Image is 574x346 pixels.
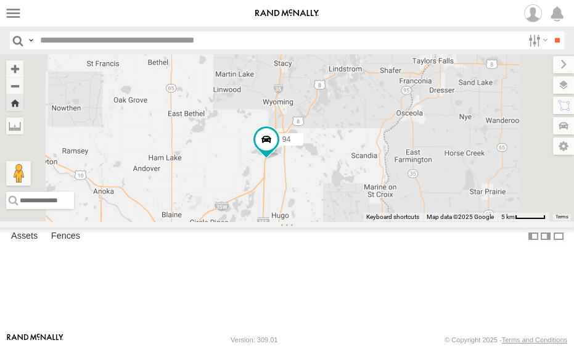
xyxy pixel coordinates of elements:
[427,213,494,220] span: Map data ©2025 Google
[556,214,568,219] a: Terms (opens in new tab)
[26,31,36,49] label: Search Query
[6,77,23,94] button: Zoom out
[255,9,319,18] img: rand-logo.svg
[231,336,277,344] div: Version: 309.01
[552,228,565,245] label: Hide Summary Table
[6,60,23,77] button: Zoom in
[553,138,574,155] label: Map Settings
[366,213,419,221] button: Keyboard shortcuts
[539,228,552,245] label: Dock Summary Table to the Right
[498,213,549,221] button: Map Scale: 5 km per 46 pixels
[6,94,23,111] button: Zoom Home
[282,136,290,144] span: 94
[523,31,550,49] label: Search Filter Options
[502,336,567,344] a: Terms and Conditions
[7,334,64,346] a: Visit our Website
[5,228,44,245] label: Assets
[45,228,86,245] label: Fences
[6,161,31,186] button: Drag Pegman onto the map to open Street View
[501,213,515,220] span: 5 km
[527,228,539,245] label: Dock Summary Table to the Left
[6,117,23,134] label: Measure
[445,336,567,344] div: © Copyright 2025 -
